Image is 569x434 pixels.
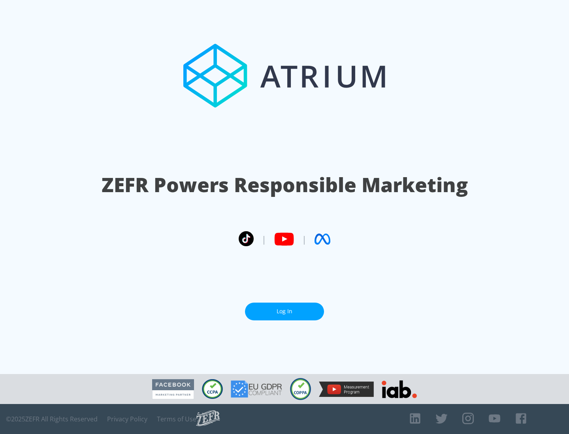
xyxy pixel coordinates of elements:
img: COPPA Compliant [290,378,311,400]
img: IAB [382,380,417,398]
h1: ZEFR Powers Responsible Marketing [102,171,468,198]
span: | [302,233,307,245]
img: Facebook Marketing Partner [152,379,194,399]
a: Terms of Use [157,415,196,423]
img: YouTube Measurement Program [319,382,374,397]
a: Log In [245,303,324,320]
span: © 2025 ZEFR All Rights Reserved [6,415,98,423]
a: Privacy Policy [107,415,147,423]
span: | [262,233,266,245]
img: CCPA Compliant [202,379,223,399]
img: GDPR Compliant [231,380,282,398]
